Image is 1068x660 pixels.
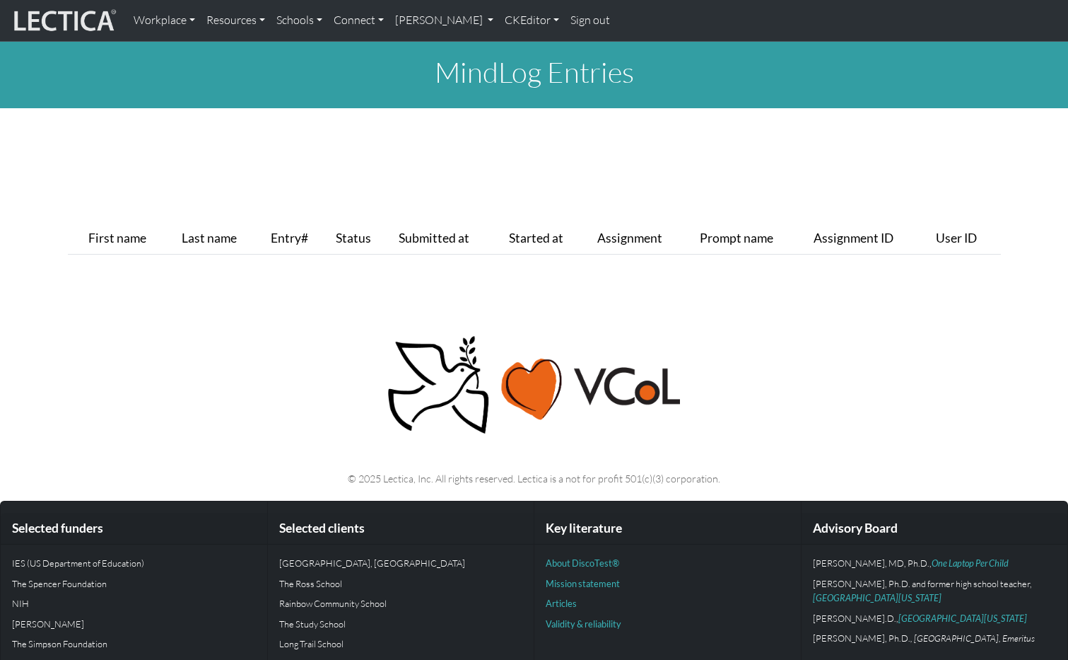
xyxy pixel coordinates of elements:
[694,223,808,255] th: Prompt name
[12,637,256,651] p: The Simpson Foundation
[503,223,592,255] th: Started at
[268,513,534,545] div: Selected clients
[83,223,176,255] th: First name
[910,632,1035,644] em: , [GEOGRAPHIC_DATA], Emeritus
[383,334,686,436] img: Peace, love, VCoL
[813,556,1057,570] p: [PERSON_NAME], MD, Ph.D.,
[201,6,271,35] a: Resources
[534,513,801,545] div: Key literature
[12,617,256,631] p: [PERSON_NAME]
[592,223,694,255] th: Assignment
[393,223,503,255] th: Submitted at
[813,611,1057,625] p: [PERSON_NAME].D.,
[76,470,992,487] p: © 2025 Lectica, Inc. All rights reserved. Lectica is a not for profit 501(c)(3) corporation.
[128,6,201,35] a: Workplace
[813,592,941,603] a: [GEOGRAPHIC_DATA][US_STATE]
[565,6,616,35] a: Sign out
[176,223,265,255] th: Last name
[802,513,1068,545] div: Advisory Board
[930,223,1000,255] th: User ID
[12,556,256,570] p: IES (US Department of Education)
[279,577,523,591] p: The Ross School
[12,577,256,591] p: The Spencer Foundation
[932,557,1009,569] a: One Laptop Per Child
[279,556,523,570] p: [GEOGRAPHIC_DATA], [GEOGRAPHIC_DATA]
[546,618,621,630] a: Validity & reliability
[271,6,328,35] a: Schools
[328,6,389,35] a: Connect
[813,631,1057,645] p: [PERSON_NAME], Ph.D.
[279,596,523,610] p: Rainbow Community School
[265,223,331,255] th: Entry#
[499,6,565,35] a: CKEditor
[11,7,117,34] img: lecticalive
[813,577,1057,606] p: [PERSON_NAME], Ph.D. and former high school teacher,
[12,596,256,610] p: NIH
[808,223,930,255] th: Assignment ID
[330,223,393,255] th: Status
[546,598,577,609] a: Articles
[546,578,620,589] a: Mission statement
[898,613,1027,624] a: [GEOGRAPHIC_DATA][US_STATE]
[389,6,499,35] a: [PERSON_NAME]
[279,637,523,651] p: Long Trail School
[279,617,523,631] p: The Study School
[546,557,619,569] a: About DiscoTest®
[1,513,267,545] div: Selected funders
